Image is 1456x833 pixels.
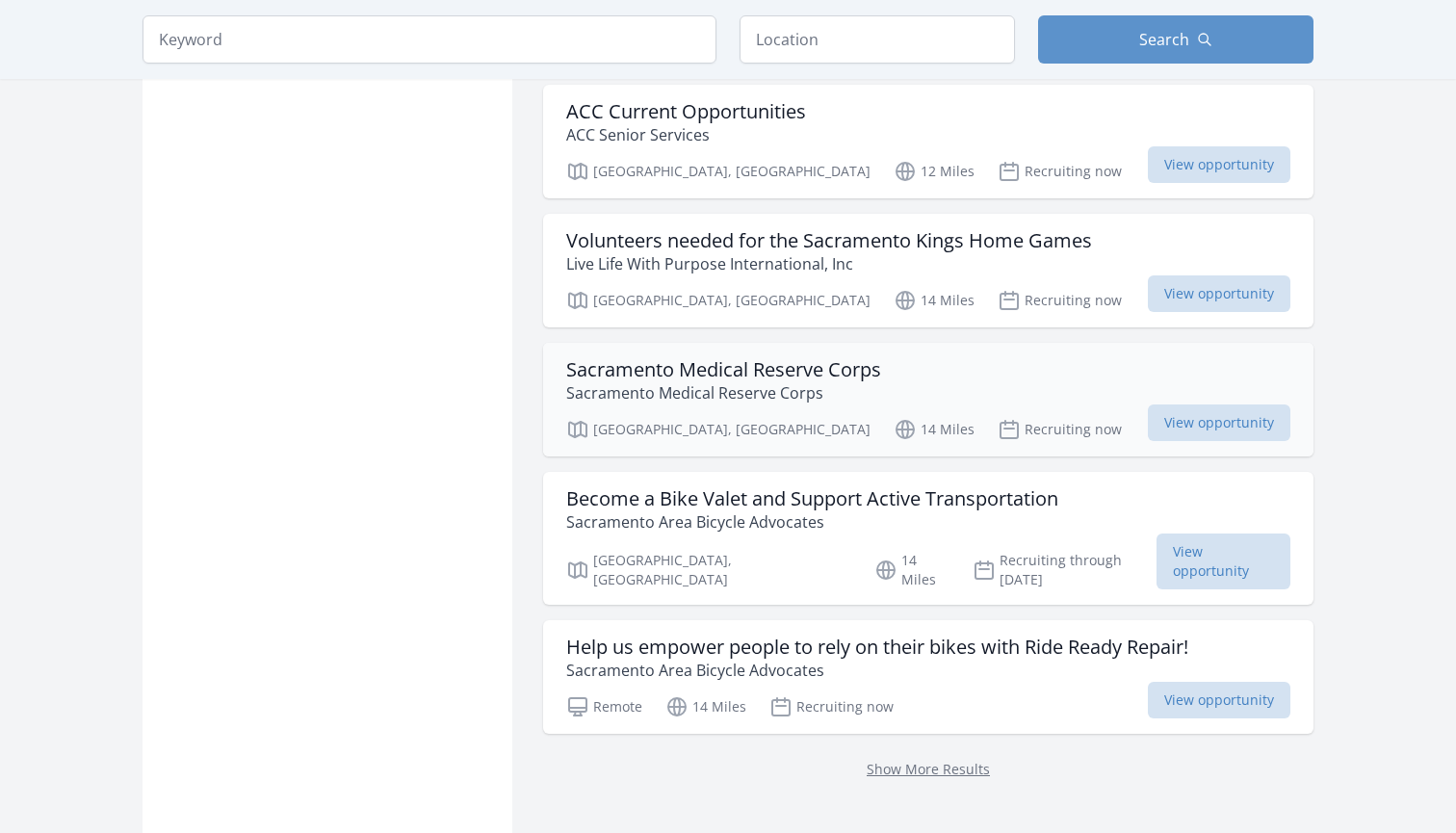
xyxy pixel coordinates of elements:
[566,551,851,589] p: [GEOGRAPHIC_DATA], [GEOGRAPHIC_DATA]
[543,620,1313,734] a: Help us empower people to rely on their bikes with Ride Ready Repair! Sacramento Area Bicycle Adv...
[143,15,716,64] input: Keyword
[566,510,1058,534] p: Sacramento Area Bicycle Advocates
[894,160,975,183] p: 12 Miles
[665,695,746,718] p: 14 Miles
[998,289,1122,312] p: Recruiting now
[566,487,1058,510] h3: Become a Bike Valet and Support Active Transportation
[566,123,806,146] p: ACC Senior Services
[998,160,1122,183] p: Recruiting now
[894,289,975,312] p: 14 Miles
[867,760,990,778] a: Show More Results
[543,85,1313,198] a: ACC Current Opportunities ACC Senior Services [GEOGRAPHIC_DATA], [GEOGRAPHIC_DATA] 12 Miles Recru...
[1157,534,1290,589] span: View opportunity
[566,160,871,183] p: [GEOGRAPHIC_DATA], [GEOGRAPHIC_DATA]
[543,343,1313,456] a: Sacramento Medical Reserve Corps Sacramento Medical Reserve Corps [GEOGRAPHIC_DATA], [GEOGRAPHIC_...
[566,289,871,312] p: [GEOGRAPHIC_DATA], [GEOGRAPHIC_DATA]
[566,636,1188,659] h3: Help us empower people to rely on their bikes with Ride Ready Repair!
[566,229,1092,252] h3: Volunteers needed for the Sacramento Kings Home Games
[1038,15,1313,64] button: Search
[769,695,894,718] p: Recruiting now
[543,472,1313,605] a: Become a Bike Valet and Support Active Transportation Sacramento Area Bicycle Advocates [GEOGRAPH...
[566,381,881,404] p: Sacramento Medical Reserve Corps
[566,695,642,718] p: Remote
[894,418,975,441] p: 14 Miles
[1148,404,1290,441] span: View opportunity
[1148,275,1290,312] span: View opportunity
[874,551,950,589] p: 14 Miles
[1139,28,1189,51] span: Search
[566,100,806,123] h3: ACC Current Opportunities
[973,551,1157,589] p: Recruiting through [DATE]
[566,659,1188,682] p: Sacramento Area Bicycle Advocates
[740,15,1015,64] input: Location
[543,214,1313,327] a: Volunteers needed for the Sacramento Kings Home Games Live Life With Purpose International, Inc [...
[566,252,1092,275] p: Live Life With Purpose International, Inc
[1148,146,1290,183] span: View opportunity
[1148,682,1290,718] span: View opportunity
[998,418,1122,441] p: Recruiting now
[566,358,881,381] h3: Sacramento Medical Reserve Corps
[566,418,871,441] p: [GEOGRAPHIC_DATA], [GEOGRAPHIC_DATA]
